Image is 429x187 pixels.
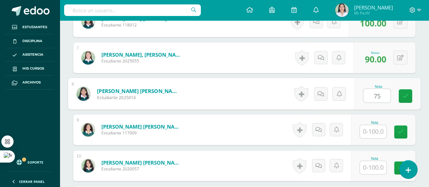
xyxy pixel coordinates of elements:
span: Soporte [27,160,43,165]
span: Estudiante 2020057 [101,166,183,172]
a: [PERSON_NAME] [PERSON_NAME] [101,159,183,166]
span: Cerrar panel [19,179,45,184]
input: 0-100.0 [363,89,390,102]
div: Nota: [365,50,386,55]
a: [PERSON_NAME] [PERSON_NAME] [101,123,183,130]
a: Asistencia [5,48,54,62]
input: Busca un usuario... [64,4,201,16]
a: Mis cursos [5,62,54,76]
span: Disciplina [22,38,42,44]
a: [PERSON_NAME] [PERSON_NAME] [97,87,181,94]
a: Disciplina [5,34,54,48]
span: Mis cursos [22,66,44,71]
img: d51361825d1785b741d892a0c4ee2498.png [81,51,95,64]
img: 5ee05a91a40f12617e03bd08437ca2e7.png [81,15,95,29]
span: Estudiante 2025055 [101,58,183,64]
span: 90.00 [365,53,386,65]
span: Archivos [22,80,41,85]
div: Nota [359,121,389,125]
input: 0-100.0 [360,125,386,138]
a: [PERSON_NAME], [PERSON_NAME] [101,51,183,58]
a: Soporte [8,153,52,170]
span: 100.00 [360,17,386,29]
span: Estudiante 118012 [101,22,183,28]
input: 0-100.0 [360,161,386,174]
span: Estudiantes [22,24,47,30]
img: 14536fa6949afcbee78f4ea450bb76df.png [335,3,349,17]
div: Nota [359,157,389,161]
img: 3b9b2f19490134fff9565e4fa8f92dd3.png [81,123,95,136]
span: Estudiante 117009 [101,130,183,136]
img: ee0af48405dcc5ef9ebe5bf5de442c0f.png [81,159,95,172]
img: 78a680e91b8c9b7b09c4295390f9bc6c.png [76,87,90,100]
span: [PERSON_NAME] [354,4,393,11]
span: Asistencia [22,52,43,57]
a: Estudiantes [5,20,54,34]
div: Nota [363,85,394,88]
span: Mi Perfil [354,10,393,16]
a: Archivos [5,76,54,90]
span: Estudiante 2025014 [97,94,181,100]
